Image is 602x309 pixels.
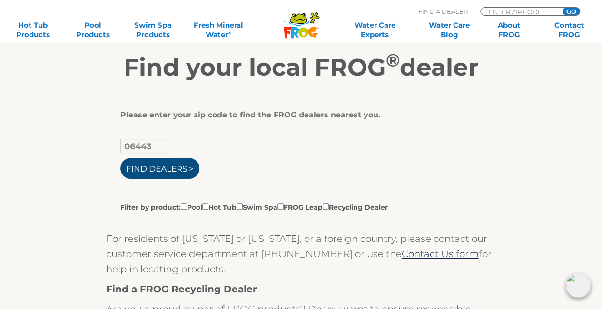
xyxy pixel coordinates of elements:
[237,203,243,210] input: Filter by product:PoolHot TubSwim SpaFROG LeapRecycling Dealer
[10,20,56,39] a: Hot TubProducts
[202,203,208,210] input: Filter by product:PoolHot TubSwim SpaFROG LeapRecycling Dealer
[120,202,388,212] label: Filter by product: Pool Hot Tub Swim Spa FROG Leap Recycling Dealer
[189,20,248,39] a: Fresh MineralWater∞
[323,203,329,210] input: Filter by product:PoolHot TubSwim SpaFROG LeapRecycling Dealer
[106,283,257,295] strong: Find a FROG Recycling Dealer
[426,20,473,39] a: Water CareBlog
[486,20,533,39] a: AboutFROG
[120,158,199,179] input: Find Dealers >
[488,8,552,16] input: Zip Code Form
[566,273,591,298] img: openIcon
[402,248,479,260] a: Contact Us form
[228,29,232,36] sup: ∞
[129,20,176,39] a: Swim SpaProducts
[337,20,413,39] a: Water CareExperts
[9,53,594,82] h2: Find your local FROG dealer
[546,20,592,39] a: ContactFROG
[106,231,496,277] p: For residents of [US_STATE] or [US_STATE], or a foreign country, please contact our customer serv...
[181,203,187,210] input: Filter by product:PoolHot TubSwim SpaFROG LeapRecycling Dealer
[120,110,475,120] div: Please enter your zip code to find the FROG dealers nearest you.
[69,20,116,39] a: PoolProducts
[418,7,468,16] p: Find A Dealer
[563,8,580,15] input: GO
[386,49,400,71] sup: ®
[277,203,284,210] input: Filter by product:PoolHot TubSwim SpaFROG LeapRecycling Dealer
